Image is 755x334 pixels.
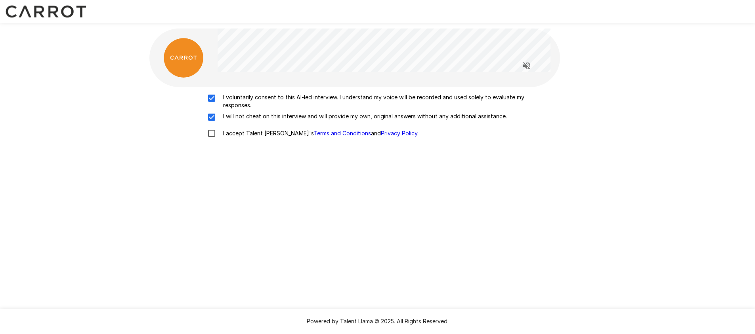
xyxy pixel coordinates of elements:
img: carrot_logo.png [164,38,203,78]
p: I accept Talent [PERSON_NAME]'s and . [220,129,419,137]
p: I will not cheat on this interview and will provide my own, original answers without any addition... [220,112,507,120]
button: Read questions aloud [519,58,535,74]
p: I voluntarily consent to this AI-led interview. I understand my voice will be recorded and used s... [220,93,552,109]
p: Powered by Talent Llama © 2025. All Rights Reserved. [10,317,745,325]
a: Privacy Policy [381,130,417,137]
a: Terms and Conditions [313,130,371,137]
